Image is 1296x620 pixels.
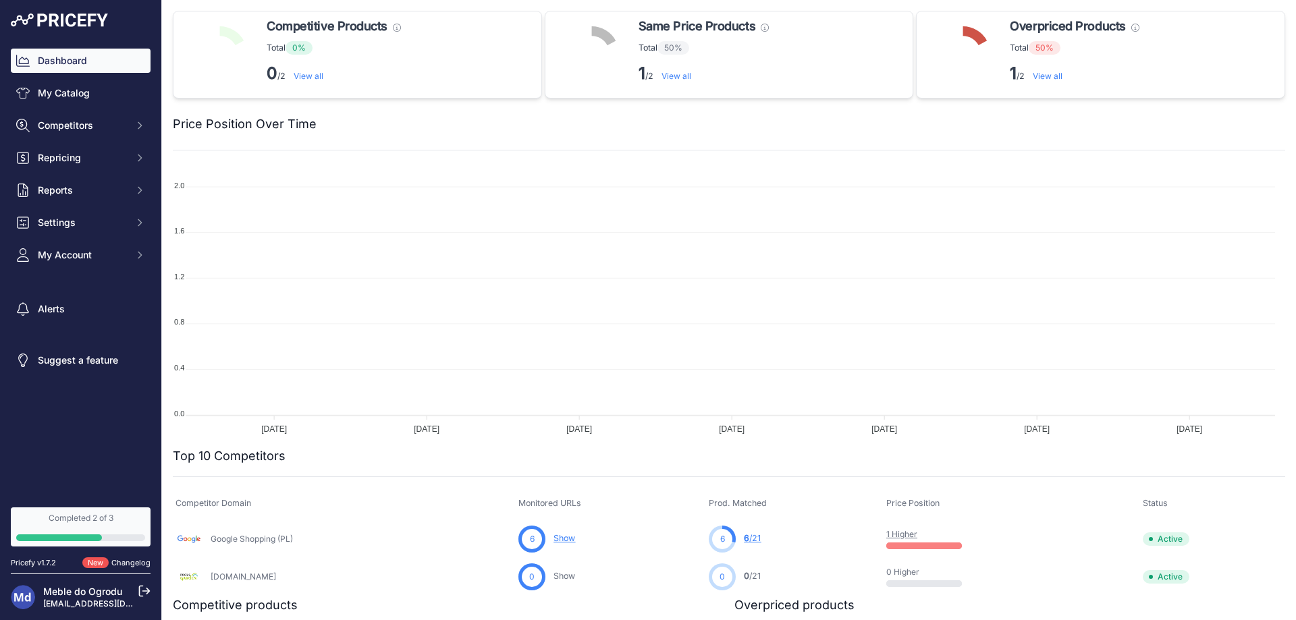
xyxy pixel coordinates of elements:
span: Repricing [38,151,126,165]
a: 6/21 [744,533,761,543]
a: Completed 2 of 3 [11,507,151,546]
strong: 1 [639,63,645,83]
span: Competitive Products [267,17,387,36]
tspan: [DATE] [261,424,287,434]
tspan: [DATE] [719,424,745,434]
span: Competitors [38,119,126,132]
span: 50% [657,41,689,55]
tspan: 2.0 [174,181,184,190]
p: Total [1010,41,1139,55]
tspan: 0.0 [174,410,184,418]
span: 0 [744,571,749,581]
span: Price Position [886,498,940,508]
a: Show [553,571,575,581]
a: Meble do Ogrodu [43,586,122,597]
a: My Catalog [11,81,151,105]
nav: Sidebar [11,49,151,491]
a: [EMAIL_ADDRESS][DOMAIN_NAME] [43,598,184,609]
tspan: [DATE] [414,424,439,434]
span: Active [1143,570,1189,584]
button: My Account [11,243,151,267]
span: My Account [38,248,126,262]
tspan: [DATE] [1177,424,1202,434]
tspan: 0.8 [174,318,184,326]
button: Repricing [11,146,151,170]
button: Competitors [11,113,151,138]
a: Suggest a feature [11,348,151,372]
span: 0% [286,41,313,55]
p: /2 [267,63,401,84]
button: Reports [11,178,151,202]
h2: Overpriced products [734,596,855,615]
a: Alerts [11,297,151,321]
tspan: [DATE] [566,424,592,434]
span: 0 [529,571,535,583]
tspan: [DATE] [1024,424,1050,434]
span: 6 [530,533,535,545]
span: Same Price Products [639,17,755,36]
a: Show [553,533,575,543]
h2: Competitive products [173,596,298,615]
a: View all [294,71,323,81]
div: Pricefy v1.7.2 [11,557,56,569]
img: Pricefy Logo [11,13,108,27]
div: Completed 2 of 3 [16,513,145,524]
span: 6 [744,533,749,543]
tspan: 1.2 [174,273,184,281]
span: Competitor Domain [175,498,251,508]
p: 0 Higher [886,567,973,577]
p: Total [639,41,769,55]
tspan: [DATE] [871,424,897,434]
a: View all [661,71,691,81]
strong: 1 [1010,63,1017,83]
tspan: 1.6 [174,227,184,235]
h2: Price Position Over Time [173,115,317,134]
a: Changelog [111,558,151,567]
strong: 0 [267,63,277,83]
span: Reports [38,184,126,197]
span: Overpriced Products [1010,17,1125,36]
span: 6 [720,533,725,545]
a: Google Shopping (PL) [211,534,293,544]
p: Total [267,41,401,55]
a: 0/21 [744,571,761,581]
span: Active [1143,532,1189,546]
a: [DOMAIN_NAME] [211,571,276,582]
span: Status [1143,498,1168,508]
span: 0 [720,571,725,583]
button: Settings [11,210,151,235]
tspan: 0.4 [174,364,184,372]
span: Prod. Matched [709,498,767,508]
a: 1 Higher [886,529,917,539]
span: Monitored URLs [518,498,581,508]
a: Dashboard [11,49,151,73]
a: View all [1033,71,1062,81]
h2: Top 10 Competitors [173,447,286,466]
span: New [82,557,109,569]
p: /2 [639,63,769,84]
span: 50% [1029,41,1060,55]
p: /2 [1010,63,1139,84]
span: Settings [38,216,126,229]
